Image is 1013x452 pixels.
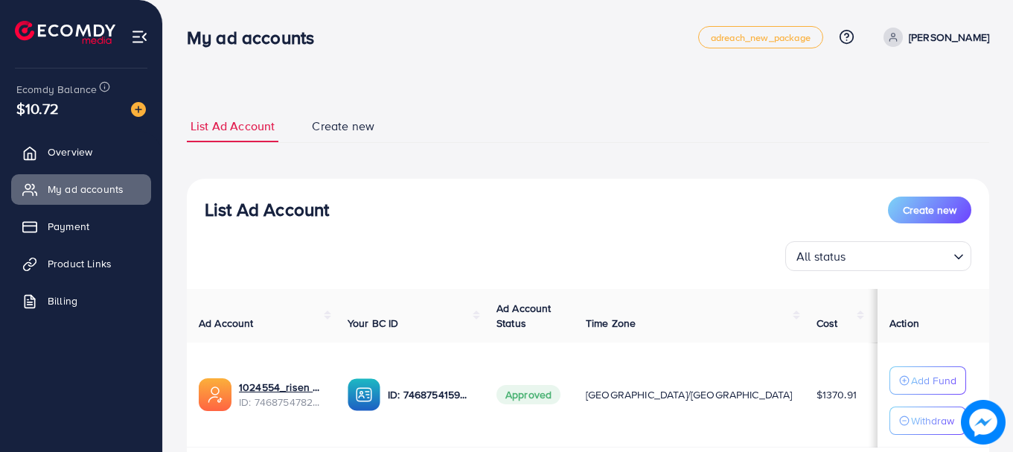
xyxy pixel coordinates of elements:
img: ic-ba-acc.ded83a64.svg [348,378,380,411]
div: <span class='underline'>1024554_risen mall_1738954995749</span></br>7468754782921113617 [239,380,324,410]
span: Create new [903,203,956,217]
div: Search for option [785,241,971,271]
img: logo [15,21,115,44]
span: Cost [817,316,838,331]
a: Billing [11,286,151,316]
span: List Ad Account [191,118,275,135]
span: Ecomdy Balance [16,82,97,97]
a: Overview [11,137,151,167]
span: Create new [312,118,374,135]
a: [PERSON_NAME] [878,28,989,47]
span: All status [793,246,849,267]
span: adreach_new_package [711,33,811,42]
img: image [131,102,146,117]
a: Payment [11,211,151,241]
span: Your BC ID [348,316,399,331]
p: Withdraw [911,412,954,430]
span: ID: 7468754782921113617 [239,395,324,410]
button: Create new [888,197,971,223]
span: Overview [48,144,92,159]
span: Payment [48,219,89,234]
span: Ad Account Status [496,301,552,331]
p: Add Fund [911,372,956,389]
a: adreach_new_package [698,26,823,48]
img: image [961,400,1006,445]
span: Product Links [48,256,112,271]
span: Time Zone [586,316,636,331]
p: [PERSON_NAME] [909,28,989,46]
a: Product Links [11,249,151,278]
h3: My ad accounts [187,27,326,48]
img: menu [131,28,148,45]
span: Action [889,316,919,331]
span: $10.72 [16,98,59,119]
span: [GEOGRAPHIC_DATA]/[GEOGRAPHIC_DATA] [586,387,793,402]
span: My ad accounts [48,182,124,197]
input: Search for option [851,243,948,267]
button: Withdraw [889,407,966,435]
a: 1024554_risen mall_1738954995749 [239,380,324,395]
span: Billing [48,293,77,308]
a: My ad accounts [11,174,151,204]
img: ic-ads-acc.e4c84228.svg [199,378,231,411]
span: Approved [496,385,560,404]
h3: List Ad Account [205,199,329,220]
span: $1370.91 [817,387,857,402]
button: Add Fund [889,366,966,395]
span: Ad Account [199,316,254,331]
p: ID: 7468754159844524049 [388,386,473,404]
